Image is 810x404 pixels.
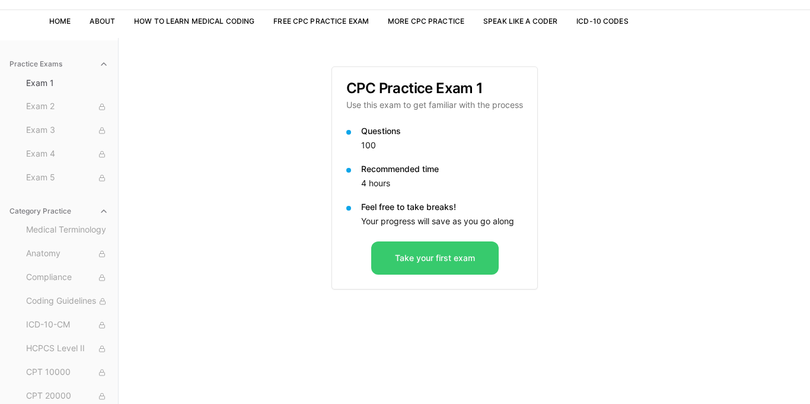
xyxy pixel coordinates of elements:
p: Recommended time [361,163,523,175]
span: Coding Guidelines [26,295,109,308]
a: About [90,17,115,26]
a: Speak Like a Coder [483,17,557,26]
a: Home [49,17,71,26]
span: Exam 1 [26,77,109,89]
button: Coding Guidelines [21,292,113,311]
span: CPT 20000 [26,390,109,403]
button: Medical Terminology [21,221,113,240]
p: Use this exam to get familiar with the process [346,99,523,111]
span: Exam 2 [26,100,109,113]
p: Your progress will save as you go along [361,215,523,227]
button: Compliance [21,268,113,287]
button: Exam 5 [21,168,113,187]
span: ICD-10-CM [26,319,109,332]
button: ICD-10-CM [21,316,113,335]
a: Free CPC Practice Exam [273,17,369,26]
button: CPT 10000 [21,363,113,382]
p: Feel free to take breaks! [361,201,523,213]
button: Anatomy [21,244,113,263]
button: Practice Exams [5,55,113,74]
p: Questions [361,125,523,137]
a: How to Learn Medical Coding [134,17,254,26]
a: ICD-10 Codes [576,17,628,26]
span: Exam 5 [26,171,109,184]
span: HCPCS Level II [26,342,109,355]
button: Exam 2 [21,97,113,116]
span: Compliance [26,271,109,284]
span: Medical Terminology [26,224,109,237]
p: 4 hours [361,177,523,189]
span: CPT 10000 [26,366,109,379]
button: Exam 4 [21,145,113,164]
h3: CPC Practice Exam 1 [346,81,523,96]
a: More CPC Practice [388,17,464,26]
button: Take your first exam [371,241,499,275]
span: Exam 3 [26,124,109,137]
span: Exam 4 [26,148,109,161]
button: HCPCS Level II [21,339,113,358]
p: 100 [361,139,523,151]
button: Category Practice [5,202,113,221]
button: Exam 1 [21,74,113,93]
span: Anatomy [26,247,109,260]
button: Exam 3 [21,121,113,140]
